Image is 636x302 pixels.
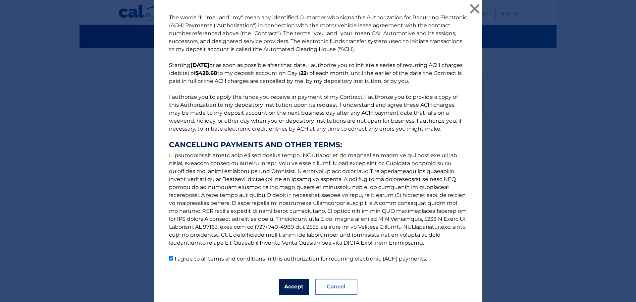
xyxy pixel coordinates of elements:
[468,2,481,15] button: ×
[195,70,217,76] b: $428.68
[190,62,209,68] b: [DATE]
[300,70,306,76] b: 22
[169,141,467,149] strong: CANCELLING PAYMENTS AND OTHER TERMS:
[175,256,427,262] label: I agree to all terms and conditions in this authorization for recurring electronic (ACH) payments.
[315,279,357,295] button: Cancel
[162,14,474,263] p: The words "I" "me" and "my" mean any identified Customer who signs this Authorization for Recurri...
[279,279,309,295] button: Accept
